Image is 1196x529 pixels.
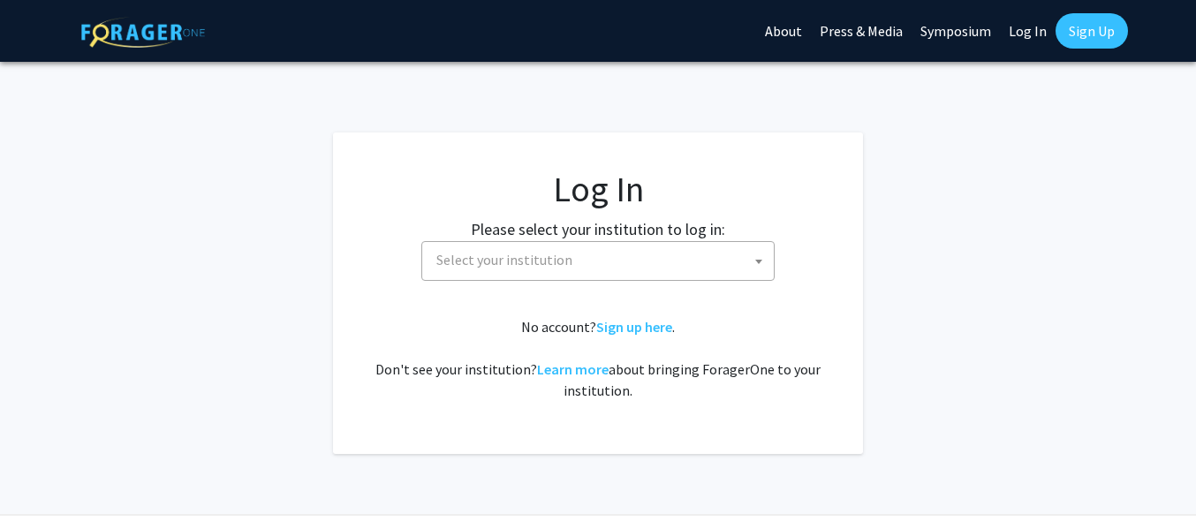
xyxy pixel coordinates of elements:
[368,168,828,210] h1: Log In
[421,241,775,281] span: Select your institution
[368,316,828,401] div: No account? . Don't see your institution? about bringing ForagerOne to your institution.
[1056,13,1128,49] a: Sign Up
[436,251,572,268] span: Select your institution
[471,217,725,241] label: Please select your institution to log in:
[429,242,774,278] span: Select your institution
[596,318,672,336] a: Sign up here
[81,17,205,48] img: ForagerOne Logo
[537,360,609,378] a: Learn more about bringing ForagerOne to your institution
